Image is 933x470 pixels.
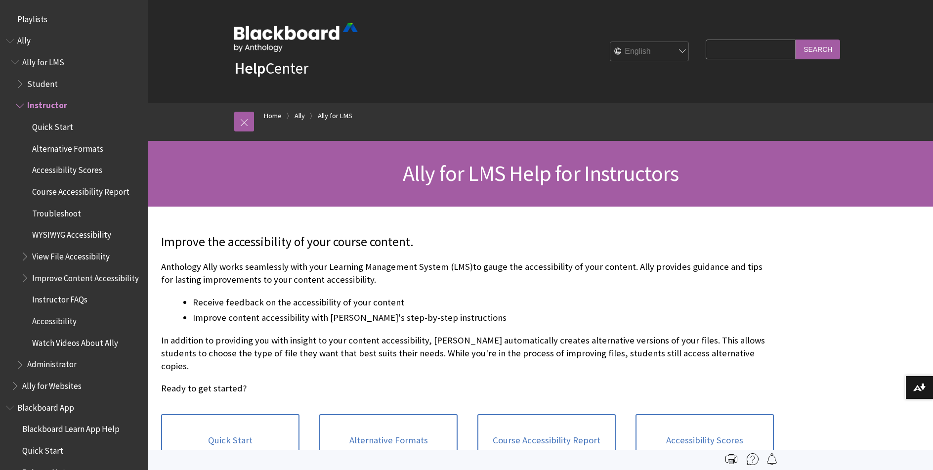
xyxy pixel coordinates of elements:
span: Blackboard Learn App Help [22,421,120,434]
span: Improve Content Accessibility [32,270,139,283]
img: Follow this page [766,453,778,465]
a: Home [264,110,282,122]
span: Accessibility [32,313,77,326]
span: Ally for LMS [22,54,64,67]
select: Site Language Selector [610,42,689,61]
nav: Book outline for Anthology Ally Help [6,33,142,394]
span: View File Accessibility [32,248,110,261]
li: Receive feedback on the accessibility of your content [193,296,774,309]
p: Ready to get started? [161,382,774,395]
img: More help [747,453,759,465]
a: Quick Start [161,414,299,467]
span: Watch Videos About Ally [32,335,118,348]
span: Accessibility Scores [32,162,102,175]
span: Instructor FAQs [32,292,87,305]
span: Administrator [27,356,77,370]
a: Course Accessibility Report [477,414,616,467]
input: Search [796,40,840,59]
p: Improve the accessibility of your course content. [161,233,774,251]
span: Ally for Websites [22,378,82,391]
span: Instructor [27,97,67,111]
strong: Help [234,58,265,78]
span: Blackboard App [17,399,74,413]
a: Ally for LMS [318,110,352,122]
span: Quick Start [22,442,63,456]
span: Student [27,76,58,89]
a: HelpCenter [234,58,308,78]
nav: Book outline for Playlists [6,11,142,28]
a: Alternative Formats [319,414,458,467]
span: Quick Start [32,119,73,132]
span: Ally for LMS Help for Instructors [403,160,679,187]
p: Anthology Ally works seamlessly with your Learning Management System (LMS)to gauge the accessibil... [161,260,774,286]
img: Blackboard by Anthology [234,23,358,52]
a: Accessibility Scores [636,414,774,467]
span: WYSIWYG Accessibility [32,227,111,240]
a: Ally [295,110,305,122]
img: Print [725,453,737,465]
span: Ally [17,33,31,46]
span: Troubleshoot [32,205,81,218]
span: Playlists [17,11,47,24]
span: Course Accessibility Report [32,183,129,197]
p: In addition to providing you with insight to your content accessibility, [PERSON_NAME] automatica... [161,334,774,373]
li: Improve content accessibility with [PERSON_NAME]'s step-by-step instructions [193,311,774,325]
span: Alternative Formats [32,140,103,154]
